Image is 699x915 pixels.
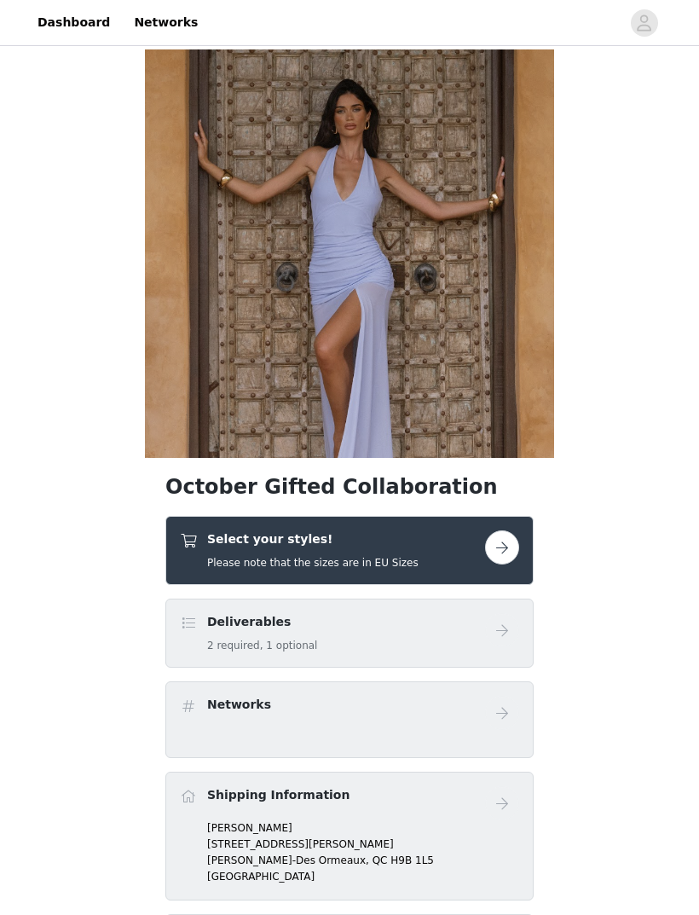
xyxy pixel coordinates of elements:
a: Dashboard [27,3,120,42]
div: Select your styles! [165,516,534,585]
h4: Select your styles! [207,530,419,548]
div: Shipping Information [165,772,534,901]
div: Networks [165,681,534,758]
p: [PERSON_NAME] [207,820,519,836]
div: avatar [636,9,652,37]
h5: 2 required, 1 optional [207,638,317,653]
h4: Deliverables [207,613,317,631]
h4: Networks [207,696,271,714]
h1: October Gifted Collaboration [165,472,534,502]
a: Networks [124,3,208,42]
img: campaign image [145,49,554,458]
p: [STREET_ADDRESS][PERSON_NAME] [207,837,519,852]
span: [PERSON_NAME]-Des Ormeaux, [207,854,369,866]
h5: Please note that the sizes are in EU Sizes [207,555,419,570]
h4: Shipping Information [207,786,349,804]
span: QC [373,854,388,866]
p: [GEOGRAPHIC_DATA] [207,869,519,884]
span: H9B 1L5 [390,854,434,866]
div: Deliverables [165,599,534,668]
